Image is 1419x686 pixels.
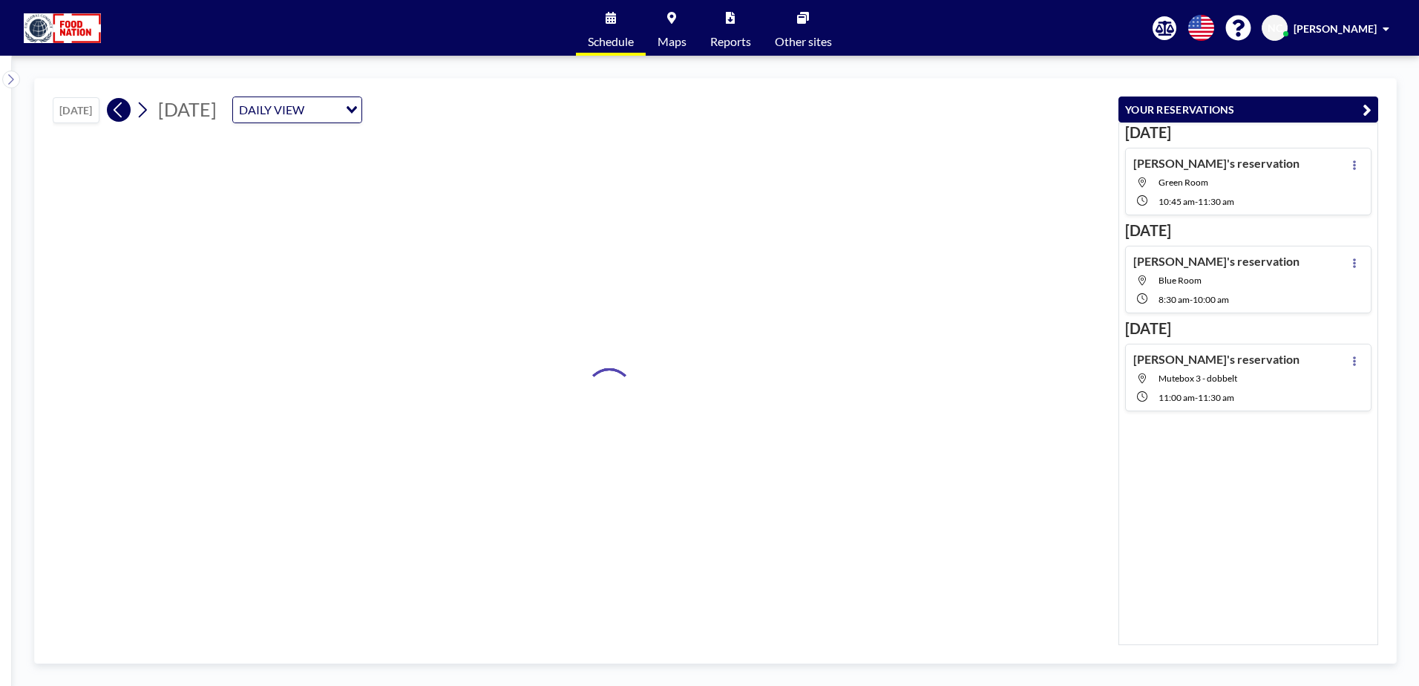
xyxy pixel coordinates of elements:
[1159,392,1195,403] span: 11:00 AM
[1190,294,1193,305] span: -
[1159,373,1237,384] span: Mutebox 3 - dobbelt
[1125,221,1372,240] h3: [DATE]
[53,97,99,123] button: [DATE]
[588,36,634,48] span: Schedule
[158,98,217,120] span: [DATE]
[775,36,832,48] span: Other sites
[1133,352,1300,367] h4: [PERSON_NAME]'s reservation
[1198,196,1234,207] span: 11:30 AM
[1159,196,1195,207] span: 10:45 AM
[1294,22,1377,35] span: [PERSON_NAME]
[1125,123,1372,142] h3: [DATE]
[1268,22,1282,35] span: NC
[658,36,686,48] span: Maps
[1125,319,1372,338] h3: [DATE]
[1198,392,1234,403] span: 11:30 AM
[24,13,101,43] img: organization-logo
[309,100,337,120] input: Search for option
[1193,294,1229,305] span: 10:00 AM
[1159,275,1202,286] span: Blue Room
[1118,97,1378,122] button: YOUR RESERVATIONS
[236,100,307,120] span: DAILY VIEW
[1195,196,1198,207] span: -
[1159,294,1190,305] span: 8:30 AM
[1159,177,1208,188] span: Green Room
[233,97,361,122] div: Search for option
[1133,254,1300,269] h4: [PERSON_NAME]'s reservation
[1133,156,1300,171] h4: [PERSON_NAME]'s reservation
[710,36,751,48] span: Reports
[1195,392,1198,403] span: -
